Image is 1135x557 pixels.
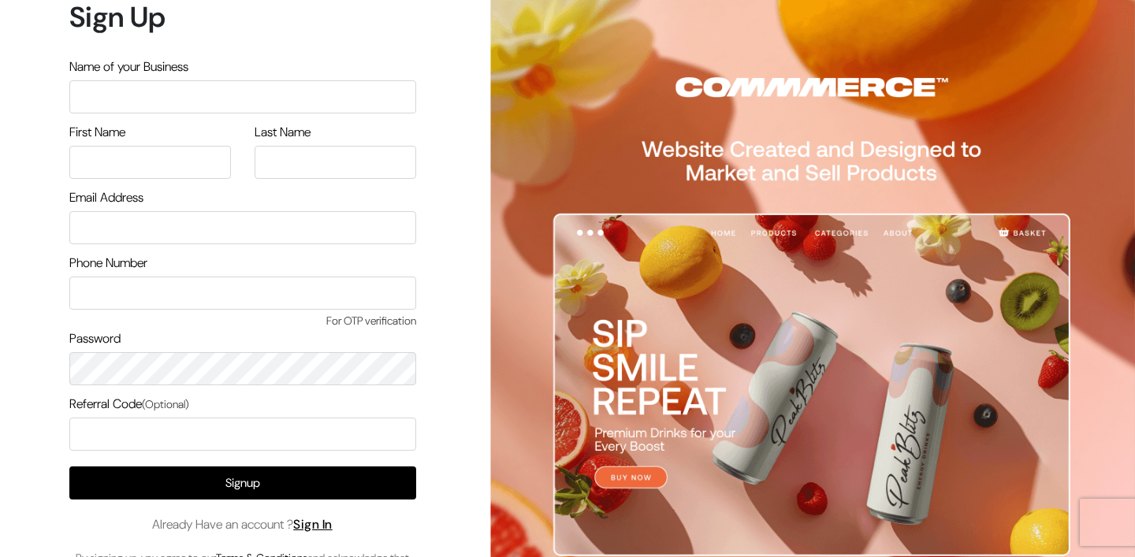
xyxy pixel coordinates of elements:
[142,397,189,411] span: (Optional)
[69,329,121,348] label: Password
[69,395,189,414] label: Referral Code
[69,58,188,76] label: Name of your Business
[69,254,147,273] label: Phone Number
[69,123,125,142] label: First Name
[69,313,416,329] span: For OTP verification
[255,123,311,142] label: Last Name
[293,516,333,533] a: Sign In
[69,188,143,207] label: Email Address
[69,466,416,499] button: Signup
[152,515,333,534] span: Already Have an account ?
